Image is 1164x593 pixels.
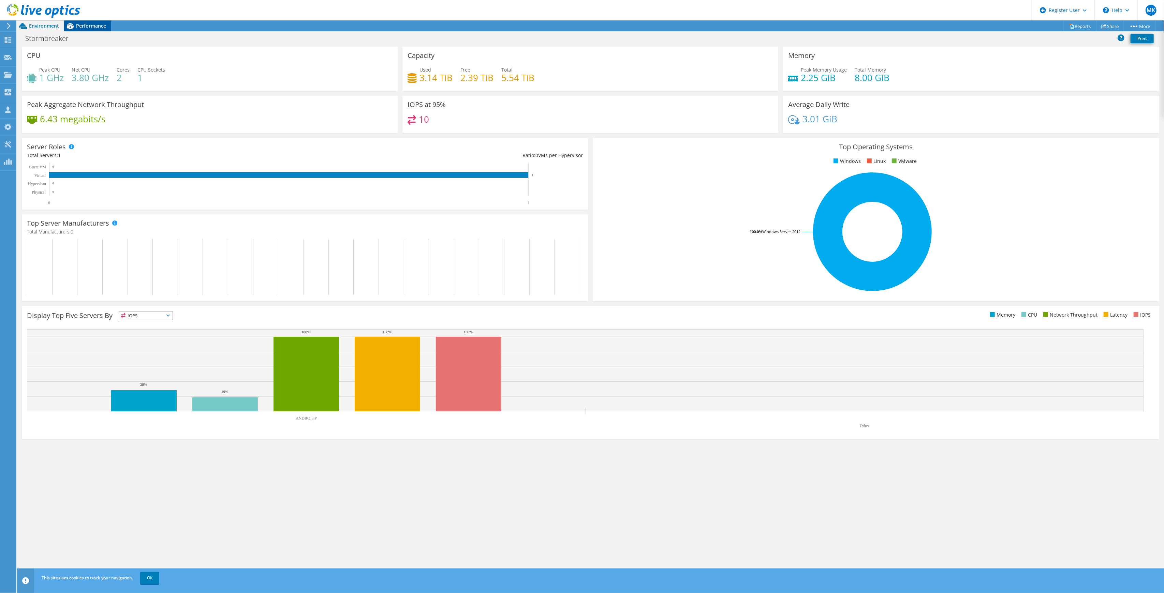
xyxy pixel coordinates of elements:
[53,190,54,194] text: 0
[119,311,173,320] span: IOPS
[464,330,473,334] text: 100%
[501,74,534,81] h4: 5.54 TiB
[27,228,583,235] h4: Total Manufacturers:
[34,173,46,178] text: Virtual
[29,165,46,169] text: Guest VM
[383,330,392,334] text: 100%
[40,115,105,123] h4: 6.43 megabits/s
[305,152,583,159] div: Ratio: VMs per Hypervisor
[1020,311,1037,319] li: CPU
[296,416,317,421] text: ANDRO_FP
[221,390,228,394] text: 19%
[1096,21,1124,31] a: Share
[750,229,762,234] tspan: 100.0%
[408,101,446,108] h3: IOPS at 95%
[788,101,850,108] h3: Average Daily Write
[53,182,54,185] text: 0
[137,74,165,81] h4: 1
[1042,311,1097,319] li: Network Throughput
[460,66,470,73] span: Free
[598,143,1154,151] h3: Top Operating Systems
[117,74,130,81] h4: 2
[419,74,453,81] h4: 3.14 TiB
[32,190,46,195] text: Physical
[48,200,50,205] text: 0
[801,74,847,81] h4: 2.25 GiB
[28,181,46,186] text: Hypervisor
[855,66,886,73] span: Total Memory
[140,572,159,584] a: OK
[137,66,165,73] span: CPU Sockets
[527,200,529,205] text: 1
[72,66,90,73] span: Net CPU
[27,101,144,108] h3: Peak Aggregate Network Throughput
[988,311,1015,319] li: Memory
[419,116,429,123] h4: 10
[855,74,889,81] h4: 8.00 GiB
[801,66,847,73] span: Peak Memory Usage
[1131,34,1154,43] a: Print
[72,74,109,81] h4: 3.80 GHz
[1124,21,1155,31] a: More
[1146,5,1156,16] span: MK
[29,22,59,29] span: Environment
[803,115,838,123] h4: 3.01 GiB
[22,35,79,42] h1: Stormbreaker
[501,66,513,73] span: Total
[27,219,109,227] h3: Top Server Manufacturers
[788,52,815,59] h3: Memory
[53,165,54,168] text: 0
[532,173,533,177] text: 1
[58,152,61,158] span: 1
[39,74,64,81] h4: 1 GHz
[301,330,310,334] text: 100%
[460,74,493,81] h4: 2.39 TiB
[419,66,431,73] span: Used
[1102,311,1128,319] li: Latency
[71,228,73,235] span: 0
[832,157,861,165] li: Windows
[535,152,538,158] span: 0
[27,152,305,159] div: Total Servers:
[860,423,869,428] text: Other
[39,66,60,73] span: Peak CPU
[76,22,106,29] span: Performance
[27,52,41,59] h3: CPU
[42,575,133,581] span: This site uses cookies to track your navigation.
[762,229,800,234] tspan: Windows Server 2012
[27,143,66,151] h3: Server Roles
[1064,21,1096,31] a: Reports
[1132,311,1151,319] li: IOPS
[1103,7,1109,13] svg: \n
[140,382,147,386] text: 28%
[890,157,917,165] li: VMware
[408,52,434,59] h3: Capacity
[117,66,130,73] span: Cores
[865,157,886,165] li: Linux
